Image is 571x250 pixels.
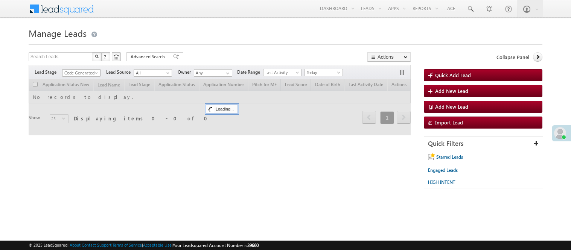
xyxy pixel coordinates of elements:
span: Advanced Search [131,53,167,60]
span: Code Generated [62,70,98,76]
span: Starred Leads [436,154,463,160]
span: Quick Add Lead [435,72,471,78]
a: Acceptable Use [143,242,172,247]
button: ? [101,52,110,61]
span: Your Leadsquared Account Number is [173,242,259,248]
span: Date Range [237,69,263,76]
span: Lead Source [106,69,134,76]
input: Type to Search [194,69,232,77]
img: Search [95,55,99,58]
span: Manage Leads [29,27,87,39]
a: Code Generated [62,69,100,77]
span: Add New Lead [435,88,468,94]
span: ? [104,53,107,60]
a: Terms of Service [113,242,142,247]
a: Today [305,69,343,76]
span: HIGH INTENT [428,179,455,185]
span: Import Lead [435,119,463,126]
span: 39660 [247,242,259,248]
button: Actions [367,52,411,62]
a: About [70,242,81,247]
span: All [134,70,170,76]
span: Lead Stage [35,69,62,76]
span: Owner [178,69,194,76]
span: © 2025 LeadSquared | | | | | [29,242,259,249]
a: Last Activity [263,69,301,76]
a: Contact Support [82,242,111,247]
div: Quick Filters [424,136,543,151]
span: Last Activity [263,69,299,76]
span: Collapse Panel [496,54,529,61]
span: Today [305,69,341,76]
div: Loading... [206,105,238,114]
span: Engaged Leads [428,167,458,173]
a: Show All Items [222,70,231,77]
a: All [134,69,172,77]
span: Add New Lead [435,103,468,110]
